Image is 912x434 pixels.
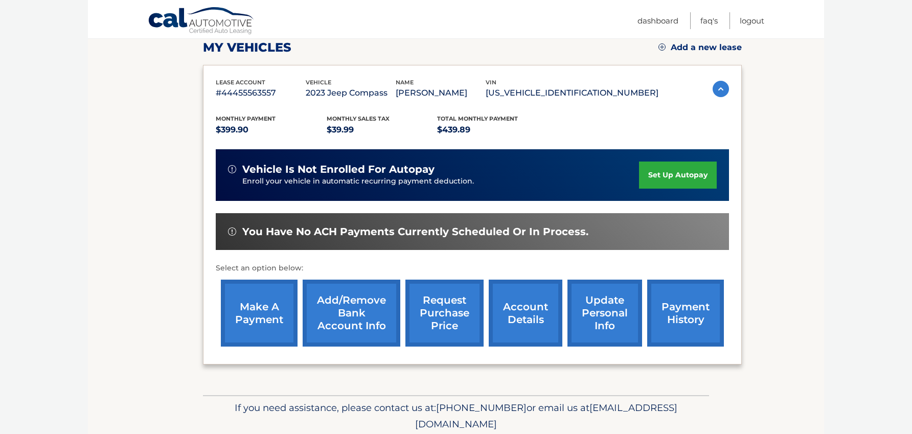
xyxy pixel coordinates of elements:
[647,280,724,347] a: payment history
[740,12,764,29] a: Logout
[658,43,666,51] img: add.svg
[489,280,562,347] a: account details
[700,12,718,29] a: FAQ's
[405,280,484,347] a: request purchase price
[216,262,729,275] p: Select an option below:
[437,115,518,122] span: Total Monthly Payment
[637,12,678,29] a: Dashboard
[303,280,400,347] a: Add/Remove bank account info
[216,115,276,122] span: Monthly Payment
[486,86,658,100] p: [US_VEHICLE_IDENTIFICATION_NUMBER]
[210,400,702,432] p: If you need assistance, please contact us at: or email us at
[221,280,298,347] a: make a payment
[437,123,548,137] p: $439.89
[216,79,265,86] span: lease account
[306,79,331,86] span: vehicle
[228,227,236,236] img: alert-white.svg
[216,123,327,137] p: $399.90
[242,225,588,238] span: You have no ACH payments currently scheduled or in process.
[396,79,414,86] span: name
[327,115,390,122] span: Monthly sales Tax
[203,40,291,55] h2: my vehicles
[658,42,742,53] a: Add a new lease
[242,176,639,187] p: Enroll your vehicle in automatic recurring payment deduction.
[396,86,486,100] p: [PERSON_NAME]
[327,123,438,137] p: $39.99
[436,402,527,414] span: [PHONE_NUMBER]
[713,81,729,97] img: accordion-active.svg
[639,162,717,189] a: set up autopay
[242,163,435,176] span: vehicle is not enrolled for autopay
[228,165,236,173] img: alert-white.svg
[216,86,306,100] p: #44455563557
[567,280,642,347] a: update personal info
[306,86,396,100] p: 2023 Jeep Compass
[148,7,255,36] a: Cal Automotive
[486,79,496,86] span: vin
[415,402,677,430] span: [EMAIL_ADDRESS][DOMAIN_NAME]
